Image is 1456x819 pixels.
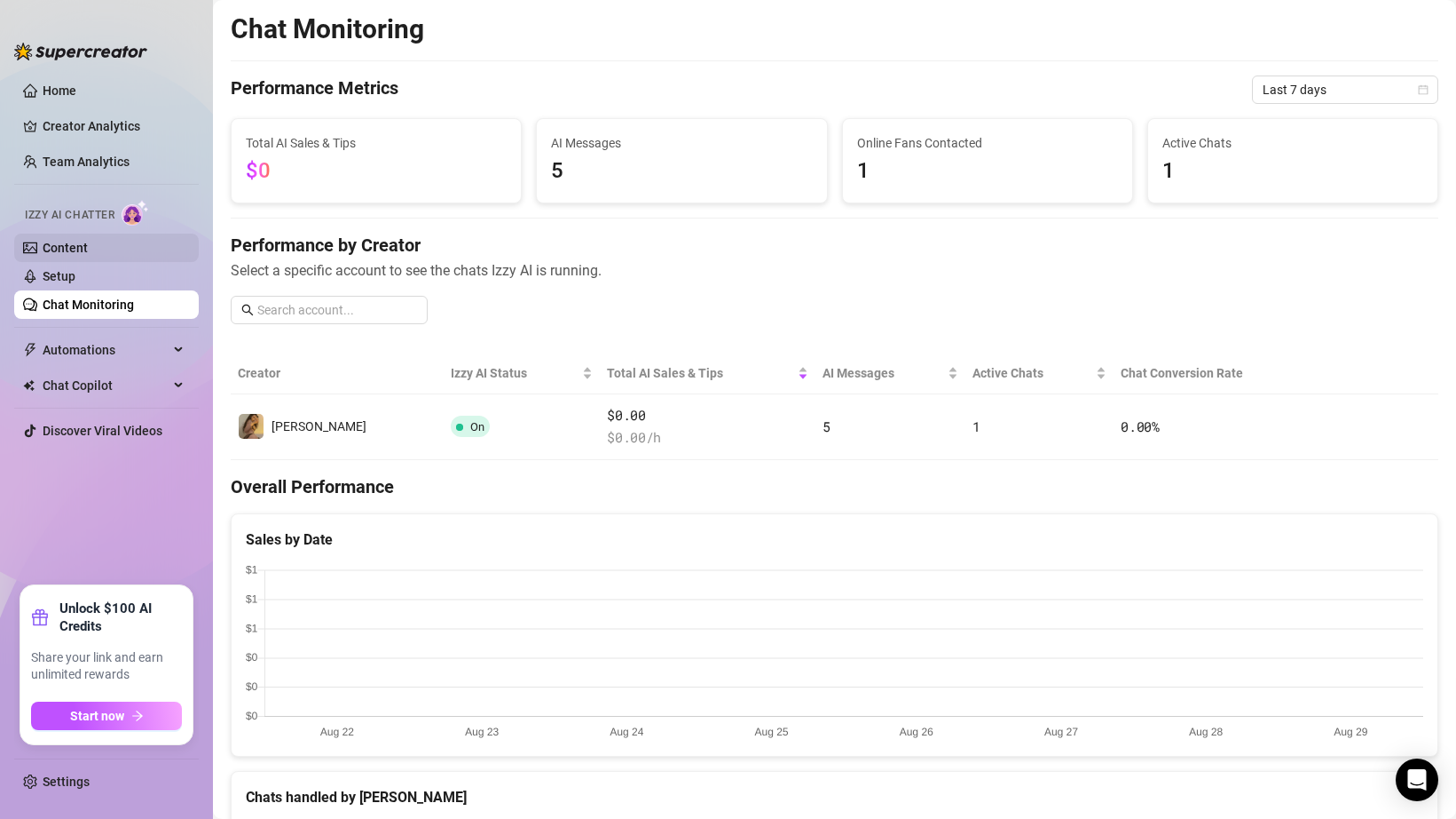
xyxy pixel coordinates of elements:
[14,43,147,60] img: logo-BBDzfeDw.svg
[131,710,144,722] span: arrow-right
[231,474,1438,499] h4: Overall Performance
[1162,133,1423,153] span: Active Chats
[31,649,182,684] span: Share your link and earn unlimited rewards
[231,76,398,104] h4: Performance Metrics
[23,379,35,392] img: Chat Copilot
[43,371,169,400] span: Chat Copilot
[1121,417,1160,435] span: 0.00 %
[1418,84,1428,95] span: calendar
[43,424,162,438] a: Discover Viral Videos
[231,259,1438,282] span: Select a specific account to see the chats Izzy AI is running.
[1114,353,1318,394] th: Chat Conversion Rate
[43,155,130,169] a: Team Analytics
[43,336,169,364] span: Automations
[272,419,366,433] span: [PERSON_NAME]
[241,304,254,316] span: search
[815,353,965,394] th: AI Messages
[31,702,182,730] button: Start nowarrow-right
[551,155,812,188] span: 5
[607,427,808,449] span: $ 0.00 /h
[239,414,264,439] img: ana
[231,12,424,46] h2: Chat Monitoring
[257,300,417,320] input: Search account...
[857,133,1118,153] span: Online Fans Contacted
[600,353,815,394] th: Total AI Sales & Tips
[43,83,76,98] a: Home
[31,608,49,626] span: gift
[43,269,75,283] a: Setup
[70,709,124,723] span: Start now
[607,405,808,426] span: $0.00
[822,417,830,435] span: 5
[972,363,1092,383] span: Active Chats
[246,158,271,183] span: $0
[965,353,1114,394] th: Active Chats
[43,241,88,255] a: Content
[451,363,578,383] span: Izzy AI Status
[470,420,484,433] span: On
[122,200,149,226] img: AI Chatter
[43,298,134,312] a: Chat Monitoring
[1396,759,1438,801] div: Open Intercom Messenger
[246,529,1423,551] div: Sales by Date
[857,155,1118,188] span: 1
[972,417,980,435] span: 1
[59,600,182,635] strong: Unlock $100 AI Credits
[1263,76,1428,103] span: Last 7 days
[246,786,1423,808] div: Chats handled by [PERSON_NAME]
[43,112,185,140] a: Creator Analytics
[43,775,90,789] a: Settings
[822,363,944,383] span: AI Messages
[246,133,507,153] span: Total AI Sales & Tips
[231,353,444,394] th: Creator
[607,363,794,383] span: Total AI Sales & Tips
[25,207,114,224] span: Izzy AI Chatter
[444,353,600,394] th: Izzy AI Status
[1162,155,1423,188] span: 1
[231,233,1438,258] h4: Performance by Creator
[23,343,37,357] span: thunderbolt
[551,133,812,153] span: AI Messages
